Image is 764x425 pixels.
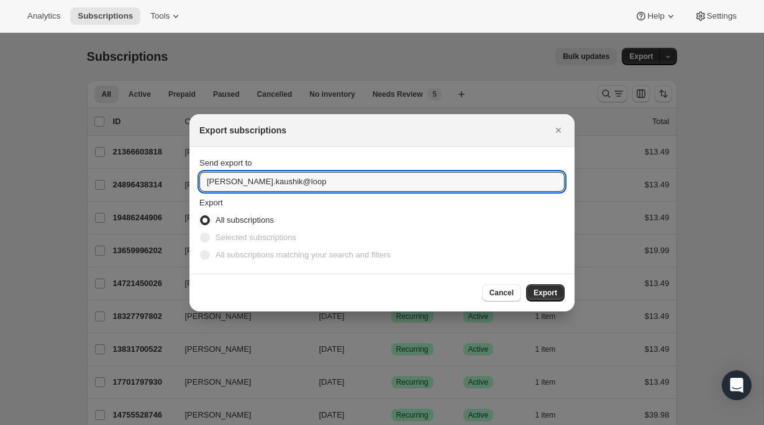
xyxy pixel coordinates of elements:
span: Selected subscriptions [216,233,296,242]
div: Open Intercom Messenger [722,370,752,400]
span: Export [199,198,223,207]
span: Analytics [27,11,60,21]
span: Send export to [199,158,252,168]
span: Help [647,11,664,21]
span: Export [534,288,557,298]
h2: Export subscriptions [199,124,286,136]
button: Close [550,122,567,139]
button: Settings [687,7,744,25]
button: Export [526,284,565,302]
span: Subscriptions [78,11,133,21]
button: Tools [143,7,189,25]
button: Subscriptions [70,7,140,25]
button: Cancel [482,284,521,302]
button: Analytics [20,7,68,25]
span: Settings [707,11,737,21]
button: Help [627,7,684,25]
span: All subscriptions [216,215,274,225]
span: All subscriptions matching your search and filters [216,250,391,259]
span: Tools [150,11,170,21]
span: Cancel [489,288,514,298]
